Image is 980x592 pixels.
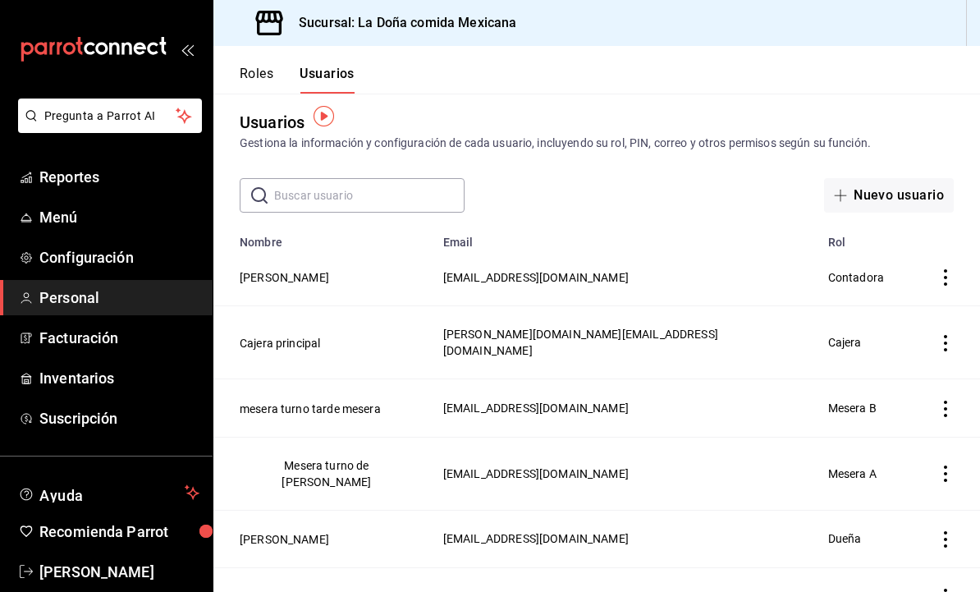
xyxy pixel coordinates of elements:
[213,226,433,249] th: Nombre
[39,166,199,188] span: Reportes
[240,110,305,135] div: Usuarios
[300,66,355,94] button: Usuarios
[937,335,954,351] button: actions
[240,531,329,548] button: [PERSON_NAME]
[443,271,629,284] span: [EMAIL_ADDRESS][DOMAIN_NAME]
[433,226,818,249] th: Email
[443,402,629,415] span: [EMAIL_ADDRESS][DOMAIN_NAME]
[39,483,178,503] span: Ayuda
[240,135,954,152] div: Gestiona la información y configuración de cada usuario, incluyendo su rol, PIN, correo y otros p...
[937,466,954,482] button: actions
[181,43,194,56] button: open_drawer_menu
[937,269,954,286] button: actions
[44,108,176,125] span: Pregunta a Parrot AI
[240,335,320,351] button: Cajera principal
[818,226,918,249] th: Rol
[314,106,334,126] img: Tooltip marker
[828,271,884,284] span: Contadora
[240,66,355,94] div: navigation tabs
[240,269,329,286] button: [PERSON_NAME]
[39,327,199,349] span: Facturación
[274,179,465,212] input: Buscar usuario
[286,13,516,33] h3: Sucursal: La Doña comida Mexicana
[39,367,199,389] span: Inventarios
[240,401,381,417] button: mesera turno tarde mesera
[443,467,629,480] span: [EMAIL_ADDRESS][DOMAIN_NAME]
[240,457,414,490] button: Mesera turno de [PERSON_NAME]
[828,467,877,480] span: Mesera A
[443,328,718,357] span: [PERSON_NAME][DOMAIN_NAME][EMAIL_ADDRESS][DOMAIN_NAME]
[443,532,629,545] span: [EMAIL_ADDRESS][DOMAIN_NAME]
[39,521,199,543] span: Recomienda Parrot
[39,287,199,309] span: Personal
[39,206,199,228] span: Menú
[828,336,862,349] span: Cajera
[828,402,877,415] span: Mesera B
[828,532,862,545] span: Dueña
[39,561,199,583] span: [PERSON_NAME]
[39,246,199,268] span: Configuración
[39,407,199,429] span: Suscripción
[824,178,954,213] button: Nuevo usuario
[240,66,273,94] button: Roles
[937,401,954,417] button: actions
[937,531,954,548] button: actions
[18,99,202,133] button: Pregunta a Parrot AI
[11,119,202,136] a: Pregunta a Parrot AI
